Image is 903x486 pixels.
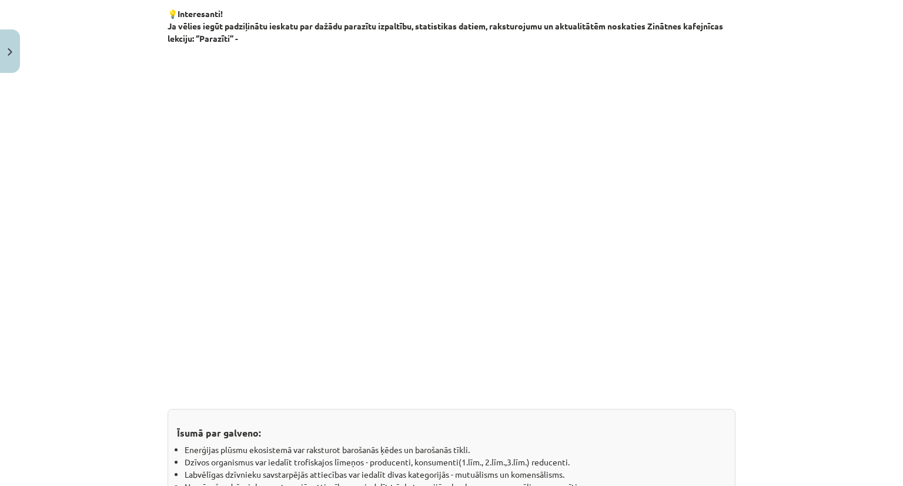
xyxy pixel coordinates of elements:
[185,468,726,481] li: Labvēlīgas dzīvnieku savstarpējās attiecības var iedalīt divas kategorijās - mutuālisms un komens...
[185,444,726,456] li: Enerģijas plūsmu ekosistemā var raksturot barošanās ķēdes un barošanās tīkli.
[177,427,261,439] strong: Īsumā par galveno:
[8,48,12,56] img: icon-close-lesson-0947bae3869378f0d4975bcd49f059093ad1ed9edebbc8119c70593378902aed.svg
[185,456,726,468] li: Dzīvos organismus var iedalīt trofiskajos līmeņos - producenti, konsumenti(1.līm., 2.līm.,3.līm.)...
[168,8,723,44] strong: 💡Interesanti! Ja vēlies iegūt padziļinātu ieskatu par dažādu parazītu izpaltību, statistikas dati...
